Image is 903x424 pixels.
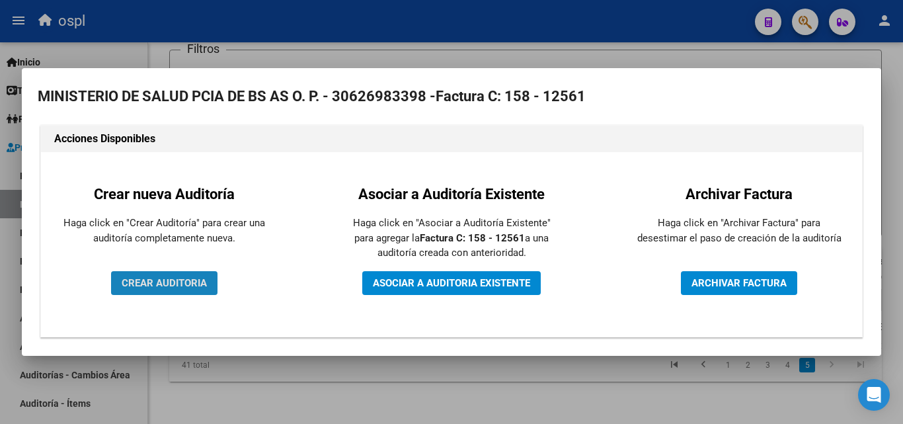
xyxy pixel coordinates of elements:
[38,84,865,109] h2: MINISTERIO DE SALUD PCIA DE BS AS O. P. - 30626983398 -
[349,216,554,261] p: Haga click en "Asociar a Auditoría Existente" para agregar la a una auditoría creada con anterior...
[637,183,842,205] h2: Archivar Factura
[436,88,586,105] strong: Factura C: 158 - 12561
[420,232,525,244] strong: Factura C: 158 - 12561
[637,216,842,245] p: Haga click en "Archivar Factura" para desestimar el paso de creación de la auditoría
[858,379,890,411] div: Open Intercom Messenger
[122,277,207,289] span: CREAR AUDITORIA
[349,183,554,205] h2: Asociar a Auditoría Existente
[61,216,266,245] p: Haga click en "Crear Auditoría" para crear una auditoría completamente nueva.
[362,271,541,295] button: ASOCIAR A AUDITORIA EXISTENTE
[373,277,530,289] span: ASOCIAR A AUDITORIA EXISTENTE
[111,271,217,295] button: CREAR AUDITORIA
[54,131,849,147] h1: Acciones Disponibles
[61,183,266,205] h2: Crear nueva Auditoría
[691,277,787,289] span: ARCHIVAR FACTURA
[681,271,797,295] button: ARCHIVAR FACTURA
